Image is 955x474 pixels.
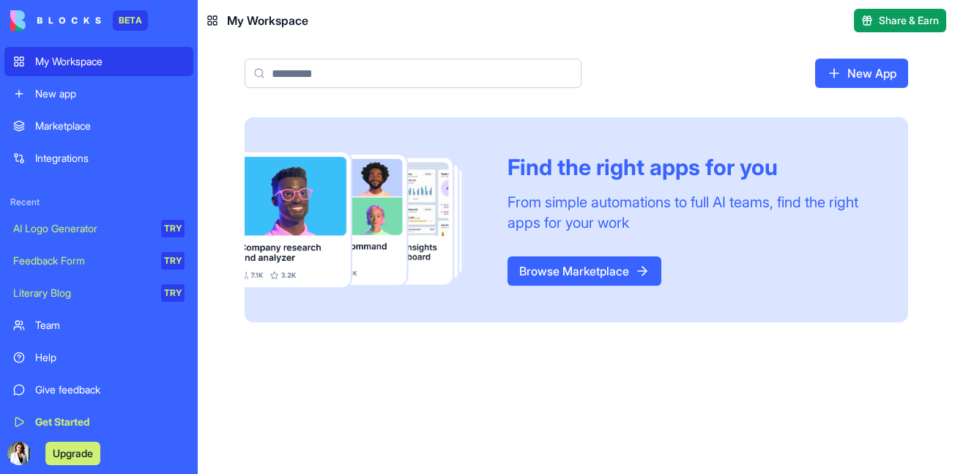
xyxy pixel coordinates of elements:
[113,10,148,31] div: BETA
[508,256,661,286] a: Browse Marketplace
[4,47,193,76] a: My Workspace
[815,59,908,88] a: New App
[10,10,101,31] img: logo
[35,86,185,101] div: New app
[4,375,193,404] a: Give feedback
[854,9,946,32] button: Share & Earn
[4,79,193,108] a: New app
[35,415,185,429] div: Get Started
[45,445,100,460] a: Upgrade
[35,151,185,166] div: Integrations
[879,13,939,28] span: Share & Earn
[35,119,185,133] div: Marketplace
[13,253,151,268] div: Feedback Form
[227,12,308,29] span: My Workspace
[7,442,31,465] img: ACg8ocLeT_6jl1M7dcCYxWA06gspQRImWfY2t6mpSlCBnDpeoBr47ryF9g=s96-c
[4,144,193,173] a: Integrations
[245,152,484,287] img: Frame_181_egmpey.png
[4,311,193,340] a: Team
[10,10,148,31] a: BETA
[13,286,151,300] div: Literary Blog
[35,350,185,365] div: Help
[4,196,193,208] span: Recent
[161,220,185,237] div: TRY
[161,252,185,270] div: TRY
[4,278,193,308] a: Literary BlogTRY
[35,318,185,333] div: Team
[4,246,193,275] a: Feedback FormTRY
[45,442,100,465] button: Upgrade
[35,54,185,69] div: My Workspace
[508,192,873,233] div: From simple automations to full AI teams, find the right apps for your work
[161,284,185,302] div: TRY
[13,221,151,236] div: AI Logo Generator
[4,111,193,141] a: Marketplace
[4,214,193,243] a: AI Logo GeneratorTRY
[35,382,185,397] div: Give feedback
[4,407,193,437] a: Get Started
[508,154,873,180] div: Find the right apps for you
[4,343,193,372] a: Help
